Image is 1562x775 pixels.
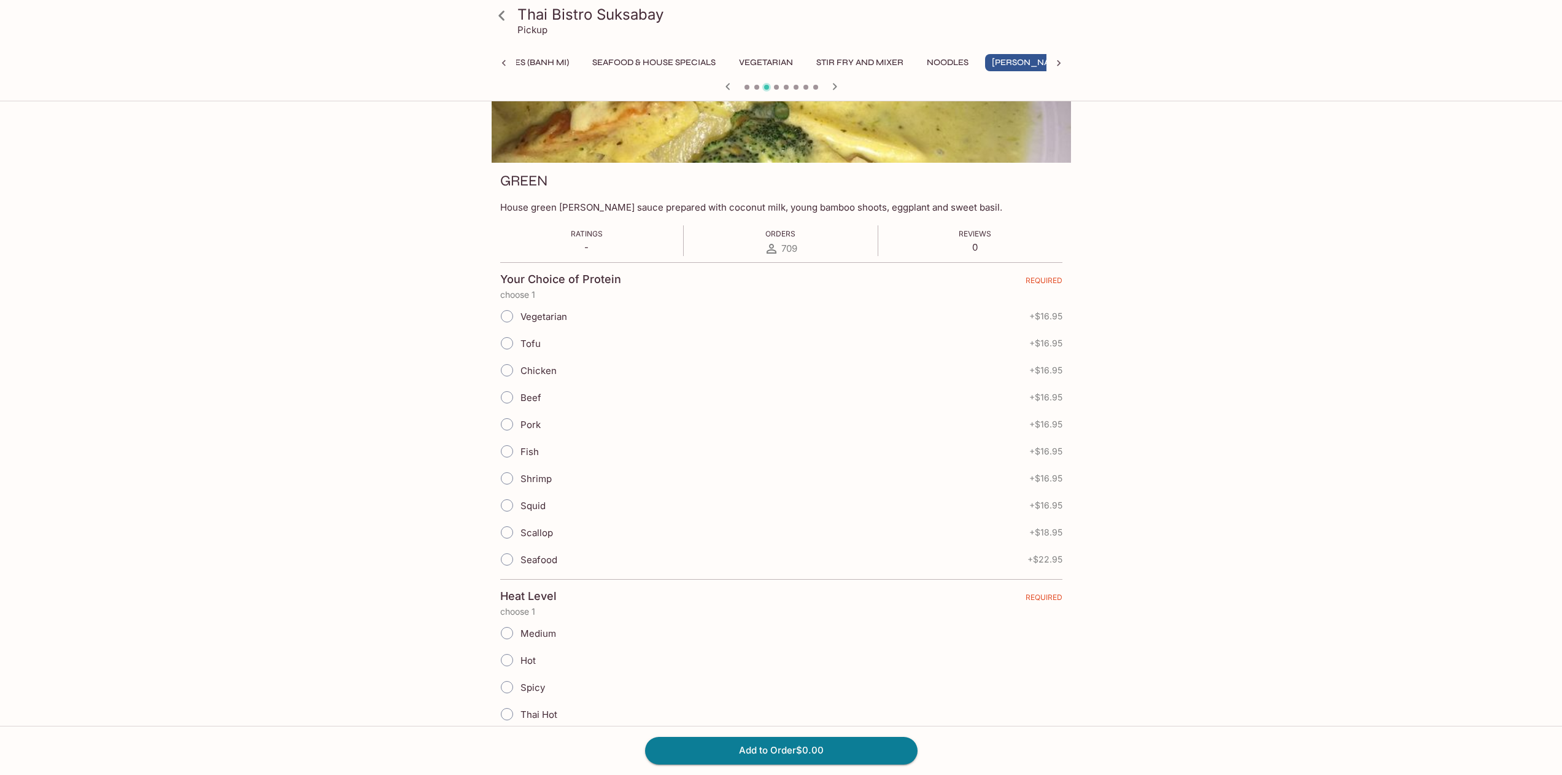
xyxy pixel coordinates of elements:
span: Spicy [520,682,545,693]
p: Pickup [517,24,547,36]
span: Ratings [571,229,603,238]
span: + $22.95 [1027,555,1062,564]
span: Scallop [520,527,553,539]
button: Seafood & House Specials [586,54,722,71]
span: + $16.95 [1029,500,1062,510]
span: + $16.95 [1029,392,1062,402]
span: REQUIRED [1026,276,1062,290]
span: Shrimp [520,473,552,485]
button: Add to Order$0.00 [645,737,918,764]
span: Medium [520,628,556,639]
span: REQUIRED [1026,593,1062,607]
span: Orders [765,229,795,238]
span: Fish [520,446,539,458]
span: Tofu [520,338,541,349]
p: choose 1 [500,607,1062,617]
span: + $16.95 [1029,473,1062,483]
span: Beef [520,392,541,403]
span: Seafood [520,554,557,566]
span: Thai Hot [520,709,557,720]
p: House green [PERSON_NAME] sauce prepared with coconut milk, young bamboo shoots, eggplant and swe... [500,201,1062,213]
span: + $16.95 [1029,365,1062,375]
button: Sandwiches (Banh Mi) [459,54,576,71]
button: Stir Fry and Mixer [810,54,910,71]
p: - [571,241,603,253]
span: Chicken [520,365,557,376]
span: + $18.95 [1029,528,1062,537]
span: Squid [520,500,546,512]
span: 709 [781,243,797,254]
h3: Thai Bistro Suksabay [517,5,1066,24]
p: choose 1 [500,290,1062,300]
span: + $16.95 [1029,311,1062,321]
h3: GREEN [500,171,547,190]
span: Vegetarian [520,311,567,322]
h4: Heat Level [500,590,557,603]
span: Reviews [959,229,991,238]
span: + $16.95 [1029,338,1062,348]
button: Vegetarian [732,54,800,71]
span: Hot [520,655,536,666]
p: 0 [959,241,991,253]
span: + $16.95 [1029,446,1062,456]
h4: Your Choice of Protein [500,273,621,286]
button: [PERSON_NAME] [985,54,1073,71]
span: + $16.95 [1029,419,1062,429]
button: Noodles [920,54,975,71]
span: Pork [520,419,541,430]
